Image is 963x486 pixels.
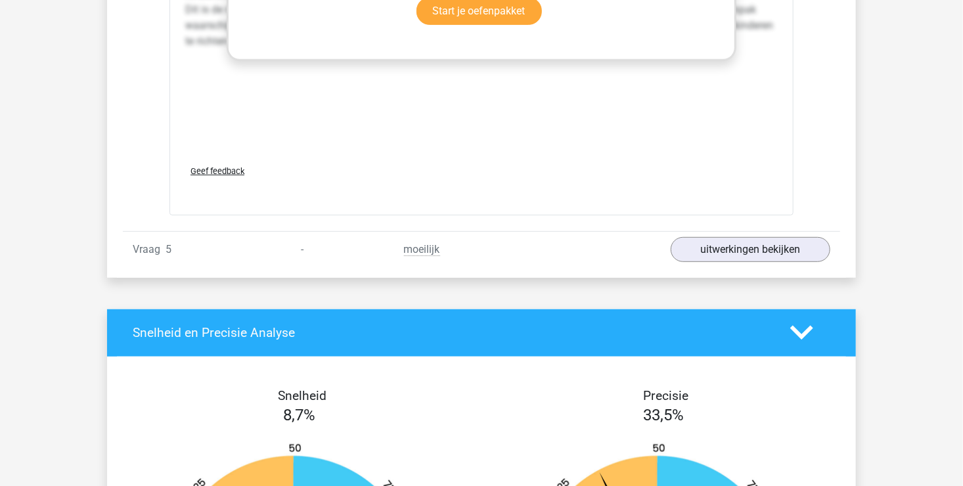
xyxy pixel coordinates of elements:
span: Geef feedback [190,166,244,176]
span: Vraag [133,242,166,257]
span: 5 [166,243,171,255]
h4: Snelheid [133,388,472,403]
div: - [242,242,362,257]
span: 8,7% [284,406,316,424]
span: 33,5% [643,406,684,424]
h4: Snelheid en Precisie Analyse [133,325,771,340]
span: moeilijk [404,243,440,256]
h4: Precisie [497,388,836,403]
a: uitwerkingen bekijken [671,237,830,262]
